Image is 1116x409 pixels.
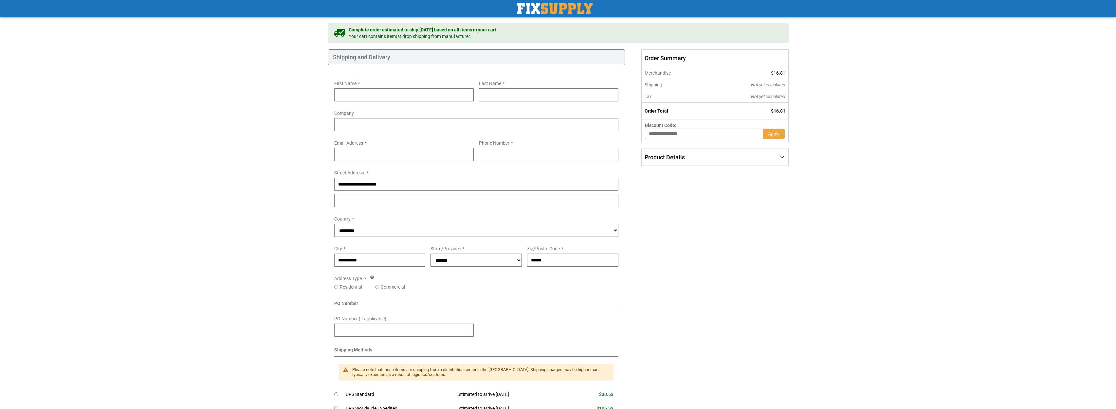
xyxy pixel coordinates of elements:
[346,388,451,402] td: UPS Standard
[334,170,364,175] span: Street Address
[479,140,509,146] span: Phone Number
[328,49,625,65] div: Shipping and Delivery
[645,82,662,87] span: Shipping
[642,91,707,103] th: Tax
[334,140,363,146] span: Email Address
[352,367,607,377] div: Please note that these items are shipping from a distribution center in the [GEOGRAPHIC_DATA]. Sh...
[334,347,619,357] div: Shipping Methods
[763,129,785,139] button: Apply
[349,27,498,33] span: Complete order estimated to ship [DATE] based on all items in your cart.
[645,123,676,128] span: Discount Code:
[517,3,593,14] a: store logo
[768,131,779,136] span: Apply
[479,81,501,86] span: Last Name
[451,388,568,402] td: Estimated to arrive [DATE]
[517,3,593,14] img: Fix Industrial Supply
[599,392,613,397] span: $30.53
[642,67,707,79] th: Merchandise
[381,284,405,290] label: Commercial
[527,246,560,251] span: Zip/Postal Code
[334,276,362,281] span: Address Type
[349,33,498,40] span: Your cart contains item(s) drop shipping from manufacturer.
[334,216,351,222] span: Country
[771,70,785,76] span: $16.81
[771,108,785,114] span: $16.81
[340,284,362,290] label: Residential
[751,94,785,99] span: Not yet calculated
[334,300,619,310] div: PO Number
[430,246,461,251] span: State/Province
[641,49,788,67] span: Order Summary
[645,154,685,161] span: Product Details
[334,316,386,321] span: PO Number (if applicable)
[751,82,785,87] span: Not yet calculated
[334,111,354,116] span: Company
[645,108,668,114] strong: Order Total
[334,81,357,86] span: First Name
[334,246,342,251] span: City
